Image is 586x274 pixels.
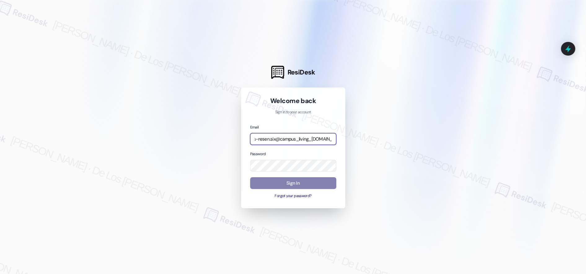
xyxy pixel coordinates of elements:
[250,193,336,199] button: Forgot your password?
[287,68,315,77] span: ResiDesk
[250,151,266,156] label: Password
[271,66,284,79] img: ResiDesk Logo
[250,133,336,145] input: name@example.com
[250,125,259,130] label: Email
[250,177,336,189] button: Sign In
[250,97,336,105] h1: Welcome back
[250,110,336,115] p: Sign in to your account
